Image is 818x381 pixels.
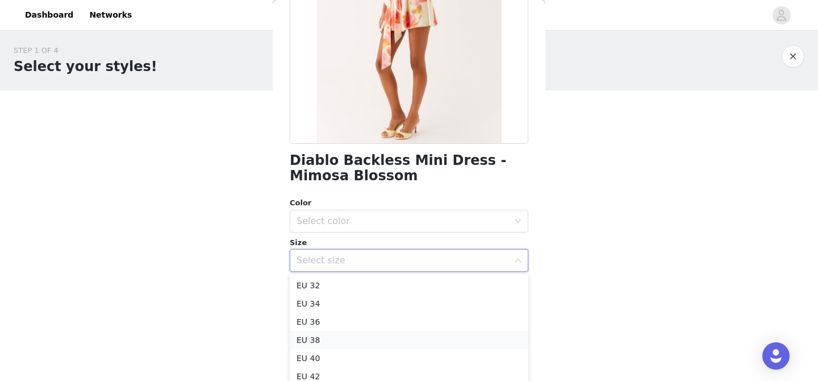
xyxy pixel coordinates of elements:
[290,313,528,331] li: EU 36
[290,331,528,349] li: EU 38
[776,6,787,24] div: avatar
[290,295,528,313] li: EU 34
[14,56,157,77] h1: Select your styles!
[82,2,139,28] a: Networks
[290,237,528,249] div: Size
[290,197,528,209] div: Color
[762,342,790,370] div: Open Intercom Messenger
[290,276,528,295] li: EU 32
[297,255,509,266] div: Select size
[14,45,157,56] div: STEP 1 OF 4
[18,2,80,28] a: Dashboard
[297,216,509,227] div: Select color
[290,349,528,367] li: EU 40
[515,257,521,265] i: icon: down
[290,153,528,184] h1: Diablo Backless Mini Dress - Mimosa Blossom
[515,218,521,226] i: icon: down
